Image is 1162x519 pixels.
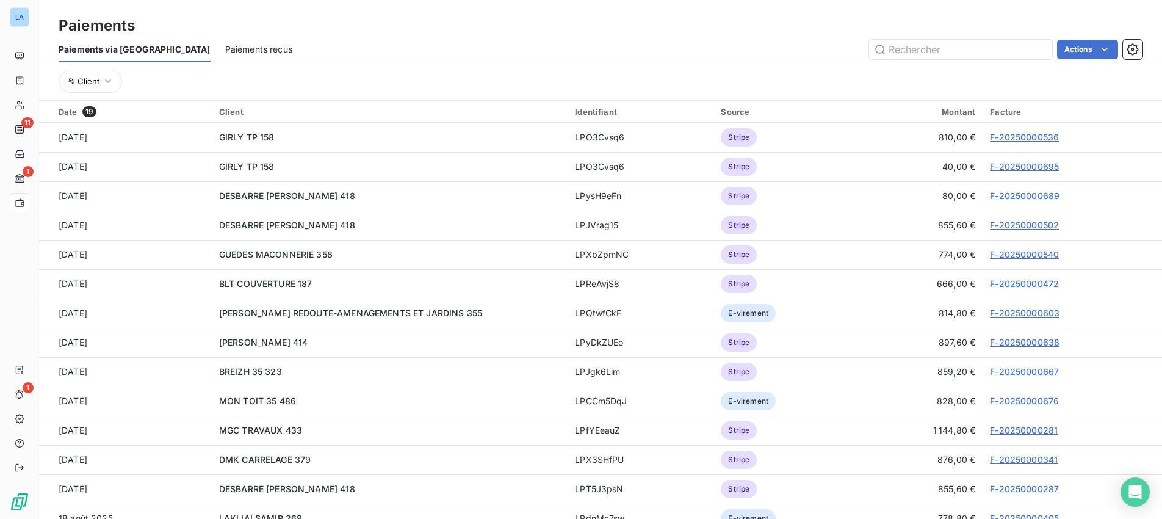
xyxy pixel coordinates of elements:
td: LPysH9eFn [568,181,713,211]
td: LPyDkZUEo [568,328,713,357]
td: 828,00 € [861,387,983,416]
a: F-20250000281 [990,425,1058,435]
input: Rechercher [869,40,1052,59]
a: F-20250000287 [990,484,1059,494]
td: LPReAvjS8 [568,269,713,299]
a: F-20250000638 [990,337,1059,347]
td: [DATE] [39,387,212,416]
td: [DATE] [39,211,212,240]
td: 80,00 € [861,181,983,211]
td: [DATE] [39,181,212,211]
td: LPQtwfCkF [568,299,713,328]
td: LPO3Cvsq6 [568,152,713,181]
span: [PERSON_NAME] 414 [219,337,308,347]
td: 876,00 € [861,445,983,474]
div: Identifiant [575,107,706,117]
td: LPJVrag15 [568,211,713,240]
a: F-20250000676 [990,396,1059,406]
td: 810,00 € [861,123,983,152]
td: 666,00 € [861,269,983,299]
span: Stripe [721,363,757,381]
div: Open Intercom Messenger [1120,477,1150,507]
td: [DATE] [39,445,212,474]
a: F-20250000472 [990,278,1059,289]
span: Stripe [721,333,757,352]
td: [DATE] [39,474,212,504]
div: Date [59,106,204,117]
div: Source [721,107,854,117]
span: BLT COUVERTURE 187 [219,278,312,289]
span: Stripe [721,245,757,264]
span: Stripe [721,421,757,440]
div: Montant [868,107,975,117]
span: Stripe [721,275,757,293]
td: 40,00 € [861,152,983,181]
td: [DATE] [39,299,212,328]
td: 855,60 € [861,211,983,240]
td: LPfYEeauZ [568,416,713,445]
td: 774,00 € [861,240,983,269]
td: LPCCm5DqJ [568,387,713,416]
span: 19 [82,106,96,117]
td: [DATE] [39,152,212,181]
td: [DATE] [39,328,212,357]
span: Paiements reçus [225,43,292,56]
span: Stripe [721,187,757,205]
td: [DATE] [39,123,212,152]
div: Facture [990,107,1155,117]
a: F-20250000689 [990,191,1059,201]
span: Stripe [721,158,757,176]
td: LPJgk6Lim [568,357,713,387]
span: Stripe [721,480,757,498]
span: Stripe [721,128,757,147]
span: BREIZH 35 323 [219,366,282,377]
td: 1 144,80 € [861,416,983,445]
button: Actions [1057,40,1118,59]
span: 1 [23,166,34,177]
span: MON TOIT 35 486 [219,396,296,406]
span: [PERSON_NAME] REDOUTE-AMENAGEMENTS ET JARDINS 355 [219,308,482,318]
td: [DATE] [39,269,212,299]
div: Client [219,107,560,117]
td: [DATE] [39,357,212,387]
span: DESBARRE [PERSON_NAME] 418 [219,220,355,230]
span: Client [78,76,99,86]
span: GUEDES MACONNERIE 358 [219,249,333,259]
a: F-20250000603 [990,308,1059,318]
span: Stripe [721,451,757,469]
span: E-virement [721,304,776,322]
span: GIRLY TP 158 [219,132,275,142]
td: LPO3Cvsq6 [568,123,713,152]
a: F-20250000695 [990,161,1059,172]
span: DESBARRE [PERSON_NAME] 418 [219,484,355,494]
a: F-20250000536 [990,132,1059,142]
td: [DATE] [39,240,212,269]
span: Stripe [721,216,757,234]
span: Paiements via [GEOGRAPHIC_DATA] [59,43,211,56]
a: F-20250000540 [990,249,1059,259]
td: 897,60 € [861,328,983,357]
span: E-virement [721,392,776,410]
td: 814,80 € [861,299,983,328]
img: Logo LeanPay [10,492,29,512]
a: F-20250000502 [990,220,1059,230]
span: DESBARRE [PERSON_NAME] 418 [219,191,355,201]
td: 859,20 € [861,357,983,387]
td: [DATE] [39,416,212,445]
h3: Paiements [59,15,135,37]
span: DMK CARRELAGE 379 [219,454,311,465]
div: LA [10,7,29,27]
span: 1 [23,382,34,393]
td: LPX3SHfPU [568,445,713,474]
span: MGC TRAVAUX 433 [219,425,302,435]
td: 855,60 € [861,474,983,504]
td: LPXbZpmNC [568,240,713,269]
a: F-20250000667 [990,366,1059,377]
a: F-20250000341 [990,454,1058,465]
span: 11 [21,117,34,128]
button: Client [59,70,122,93]
td: LPT5J3psN [568,474,713,504]
span: GIRLY TP 158 [219,161,275,172]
